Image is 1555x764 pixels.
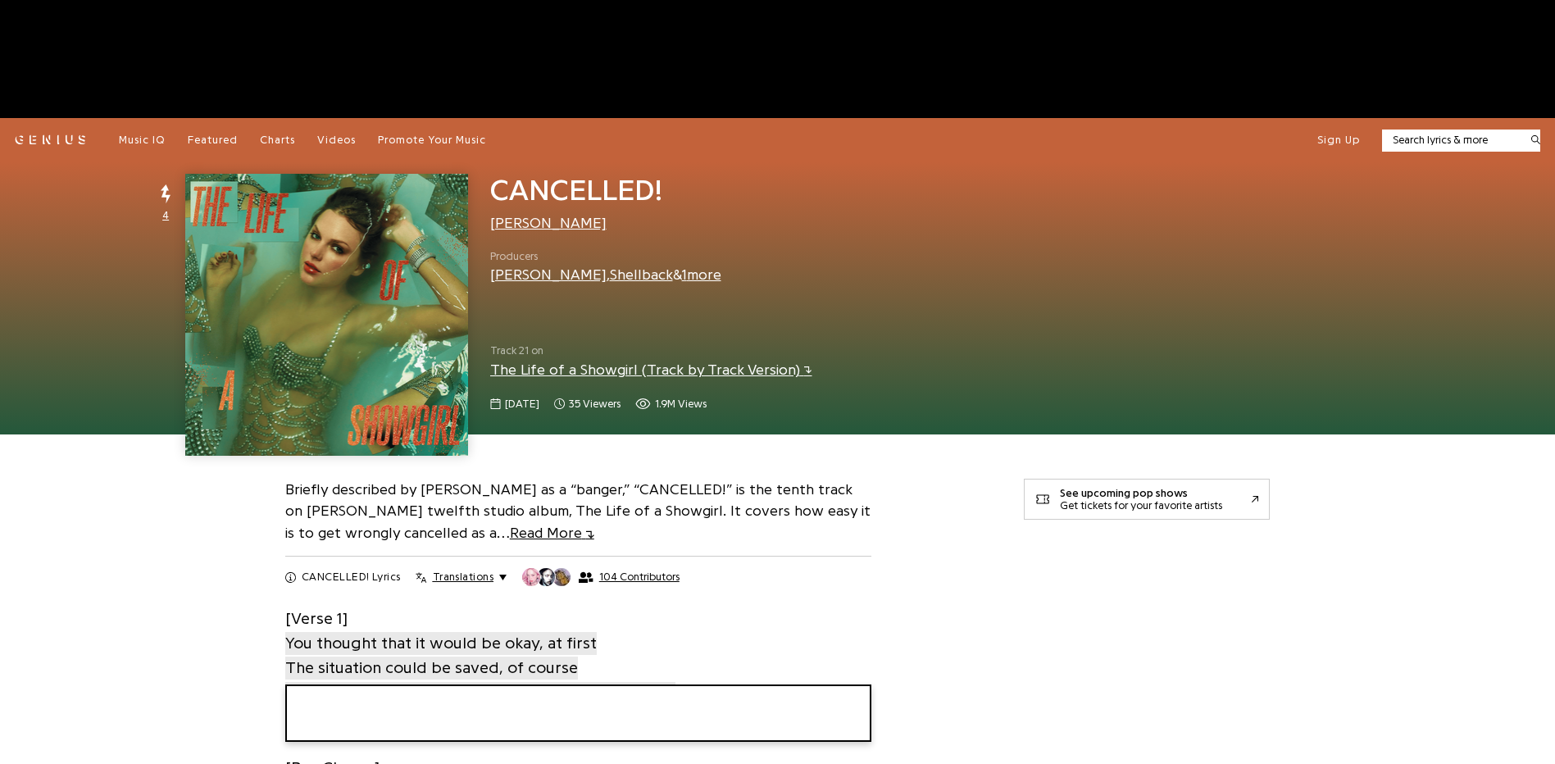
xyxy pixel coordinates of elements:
a: You thought that it would be okay, at firstThe situation could be saved, of courseBut they'd alre... [285,630,675,706]
a: [PERSON_NAME] [490,267,607,282]
div: See upcoming pop shows [1060,487,1222,499]
a: Featured [188,133,238,148]
span: 1.9M views [655,396,707,412]
img: Cover art for CANCELLED! by Taylor Swift [185,174,467,456]
a: Music IQ [119,133,166,148]
span: Music IQ [119,134,166,145]
span: Promote Your Music [378,134,486,145]
span: Translations [433,570,493,584]
span: Track 21 on [490,343,1003,359]
span: 35 viewers [554,396,621,412]
a: See upcoming pop showsGet tickets for your favorite artists [1024,479,1270,520]
button: Sign Up [1317,133,1360,148]
button: Translations [416,570,507,584]
span: Charts [260,134,295,145]
button: 104 Contributors [521,567,680,587]
span: You thought that it would be okay, at first The situation could be saved, of course But they'd al... [285,632,675,705]
a: The Life of a Showgirl (Track by Track Version) [490,362,812,377]
h2: CANCELLED! Lyrics [302,570,401,584]
span: 35 viewers [569,396,621,412]
span: 104 Contributors [599,571,680,584]
a: [PERSON_NAME] [490,216,607,230]
a: Promote Your Music [378,133,486,148]
div: , & [490,264,721,285]
iframe: Tonefuse player [287,686,871,740]
span: 4 [162,207,169,224]
a: Shellback [610,267,673,282]
button: 1more [682,266,721,284]
span: Videos [317,134,356,145]
span: Producers [490,248,721,265]
span: Featured [188,134,238,145]
a: Charts [260,133,295,148]
span: [DATE] [505,396,539,412]
span: Read More [510,525,594,540]
span: CANCELLED! [490,175,663,205]
a: Briefly described by [PERSON_NAME] as a “banger,” “CANCELLED!” is the tenth track on [PERSON_NAME... [285,482,871,541]
input: Search lyrics & more [1382,132,1521,148]
a: Videos [317,133,356,148]
span: 1,876,949 views [635,396,707,412]
div: Get tickets for your favorite artists [1060,499,1222,512]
